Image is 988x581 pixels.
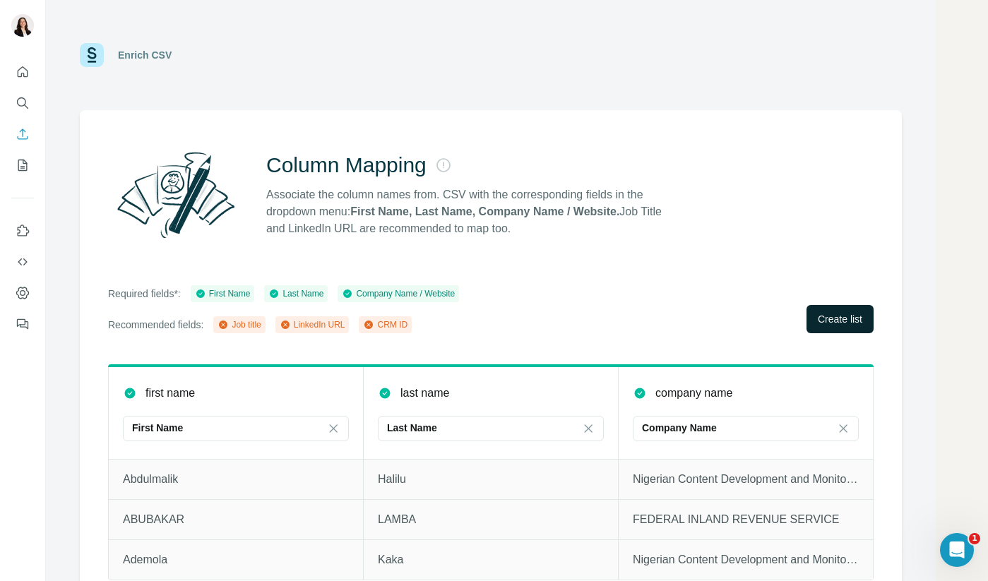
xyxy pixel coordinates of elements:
[268,287,323,300] div: Last Name
[633,551,859,568] p: Nigerian Content Development and Monitoring Board
[132,421,183,435] p: First Name
[387,421,437,435] p: Last Name
[266,186,674,237] p: Associate the column names from. CSV with the corresponding fields in the dropdown menu: Job Titl...
[655,385,732,402] p: company name
[11,121,34,147] button: Enrich CSV
[123,471,349,488] p: Abdulmalik
[642,421,717,435] p: Company Name
[633,511,859,528] p: FEDERAL INLAND REVENUE SERVICE
[108,318,203,332] p: Recommended fields:
[363,318,407,331] div: CRM ID
[11,311,34,337] button: Feedback
[80,43,104,67] img: Surfe Logo
[969,533,980,544] span: 1
[11,59,34,85] button: Quick start
[145,385,195,402] p: first name
[280,318,345,331] div: LinkedIn URL
[633,471,859,488] p: Nigerian Content Development and Monitoring Board
[266,152,427,178] h2: Column Mapping
[123,551,349,568] p: Ademola
[807,305,874,333] button: Create list
[11,249,34,275] button: Use Surfe API
[11,218,34,244] button: Use Surfe on LinkedIn
[350,205,619,217] strong: First Name, Last Name, Company Name / Website.
[818,312,862,326] span: Create list
[195,287,251,300] div: First Name
[123,511,349,528] p: ABUBAKAR
[108,144,244,246] img: Surfe Illustration - Column Mapping
[11,90,34,116] button: Search
[118,48,172,62] div: Enrich CSV
[400,385,449,402] p: last name
[108,287,181,301] p: Required fields*:
[342,287,455,300] div: Company Name / Website
[218,318,261,331] div: Job title
[378,551,604,568] p: Kaka
[940,533,974,567] iframe: Intercom live chat
[11,280,34,306] button: Dashboard
[11,152,34,178] button: My lists
[378,511,604,528] p: LAMBA
[378,471,604,488] p: Halilu
[11,14,34,37] img: Avatar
